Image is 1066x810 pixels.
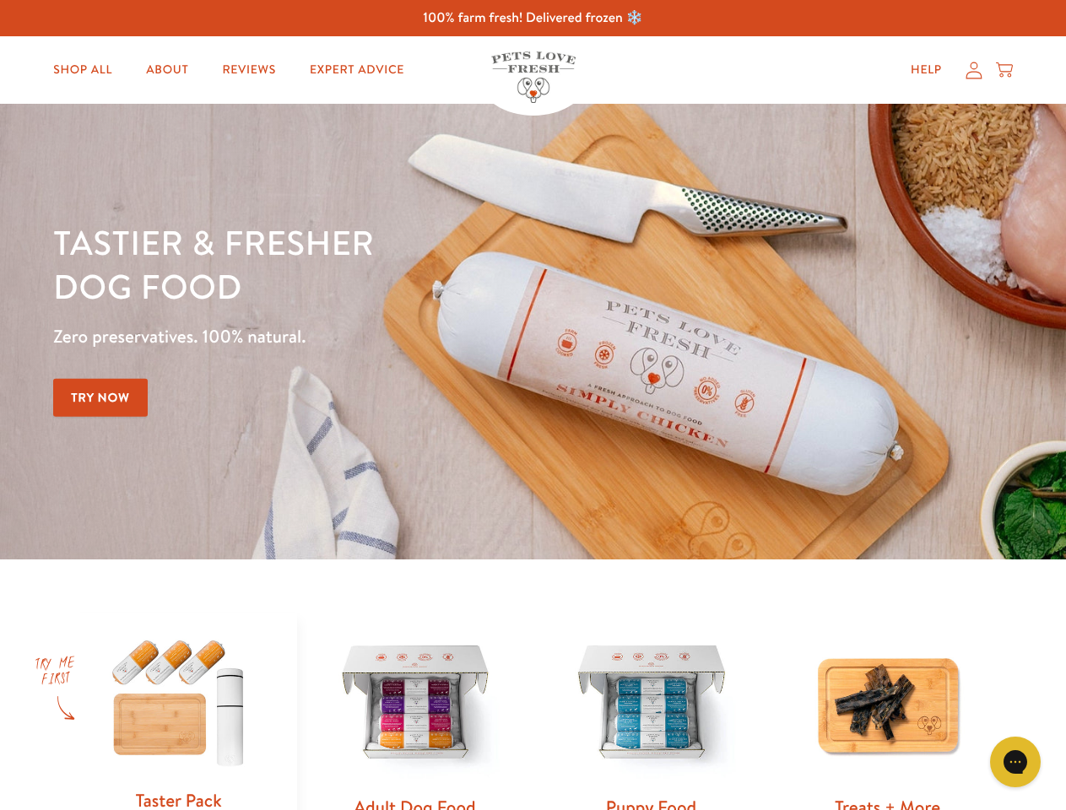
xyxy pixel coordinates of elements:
[208,53,289,87] a: Reviews
[53,379,148,417] a: Try Now
[53,220,693,308] h1: Tastier & fresher dog food
[897,53,955,87] a: Help
[491,51,576,103] img: Pets Love Fresh
[53,321,693,352] p: Zero preservatives. 100% natural.
[982,731,1049,793] iframe: Gorgias live chat messenger
[133,53,202,87] a: About
[296,53,418,87] a: Expert Advice
[40,53,126,87] a: Shop All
